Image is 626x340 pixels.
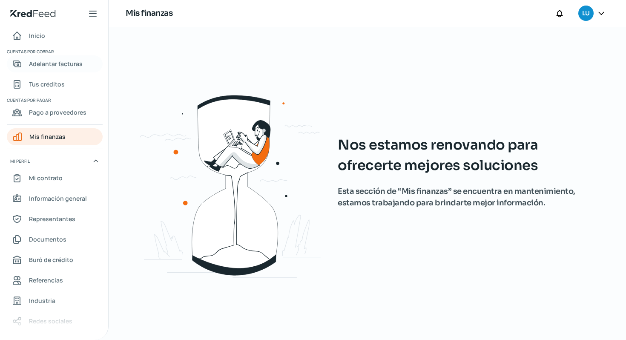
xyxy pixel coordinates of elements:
[582,9,589,19] span: LU
[7,76,103,93] a: Tus créditos
[7,313,103,330] a: Redes sociales
[126,7,172,20] h1: Mis finanzas
[7,128,103,145] a: Mis finanzas
[7,170,103,187] a: Mi contrato
[7,48,101,55] span: Cuentas por cobrar
[338,186,595,209] span: Esta sección de “Mis finanzas” se encuentra en mantenimiento, estamos trabajando para brindarte m...
[29,213,75,224] span: Representantes
[29,295,55,306] span: Industria
[29,79,65,89] span: Tus créditos
[10,157,30,165] span: Mi perfil
[29,316,72,326] span: Redes sociales
[29,30,45,41] span: Inicio
[7,96,101,104] span: Cuentas por pagar
[29,173,63,183] span: Mi contrato
[29,131,66,142] span: Mis finanzas
[29,107,86,118] span: Pago a proveedores
[7,251,103,268] a: Buró de crédito
[7,292,103,309] a: Industria
[7,55,103,72] a: Adelantar facturas
[98,79,376,288] img: waiting.svg
[7,231,103,248] a: Documentos
[7,27,103,44] a: Inicio
[29,58,83,69] span: Adelantar facturas
[7,272,103,289] a: Referencias
[29,254,73,265] span: Buró de crédito
[29,193,87,204] span: Información general
[7,190,103,207] a: Información general
[29,275,63,285] span: Referencias
[7,104,103,121] a: Pago a proveedores
[29,234,66,245] span: Documentos
[338,135,595,176] span: Nos estamos renovando para ofrecerte mejores soluciones
[7,210,103,228] a: Representantes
